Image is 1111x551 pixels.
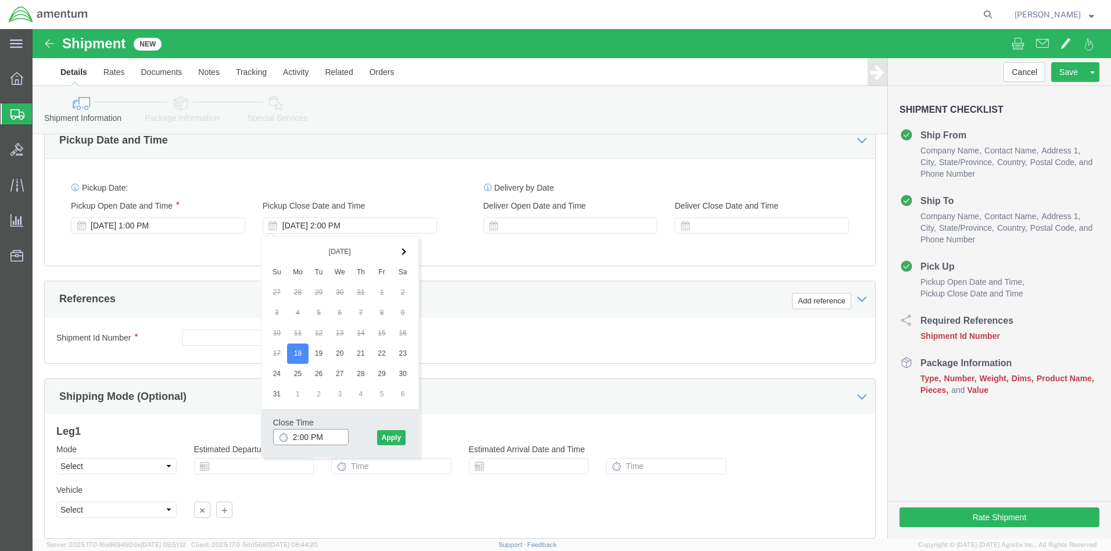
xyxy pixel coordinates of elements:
[918,540,1097,550] span: Copyright © [DATE]-[DATE] Agistix Inc., All Rights Reserved
[499,541,528,548] a: Support
[33,29,1111,539] iframe: FS Legacy Container
[8,6,88,23] img: logo
[191,541,318,548] span: Client: 2025.17.0-5dd568f
[527,541,557,548] a: Feedback
[269,541,318,548] span: [DATE] 08:44:20
[141,541,186,548] span: [DATE] 09:51:12
[1015,8,1081,21] span: Trent Bruner
[46,541,186,548] span: Server: 2025.17.0-16a969492de
[1014,8,1095,22] button: [PERSON_NAME]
